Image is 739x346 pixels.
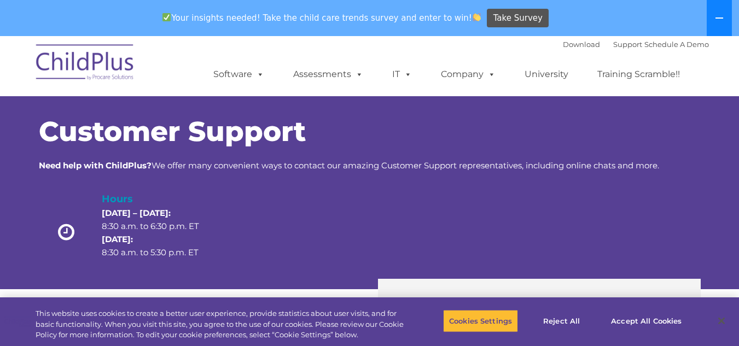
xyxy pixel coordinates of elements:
[102,191,218,207] h4: Hours
[563,40,600,49] a: Download
[709,309,734,333] button: Close
[605,309,688,332] button: Accept All Cookies
[473,13,481,21] img: 👏
[39,160,152,171] strong: Need help with ChildPlus?
[493,9,543,28] span: Take Survey
[514,63,579,85] a: University
[31,37,140,91] img: ChildPlus by Procare Solutions
[430,63,507,85] a: Company
[39,115,306,148] span: Customer Support
[202,63,275,85] a: Software
[162,13,171,21] img: ✅
[102,207,218,259] p: 8:30 a.m. to 6:30 p.m. ET 8:30 a.m. to 5:30 p.m. ET
[563,40,709,49] font: |
[527,309,596,332] button: Reject All
[158,7,486,28] span: Your insights needed! Take the child care trends survey and enter to win!
[282,63,374,85] a: Assessments
[644,40,709,49] a: Schedule A Demo
[443,309,518,332] button: Cookies Settings
[36,308,406,341] div: This website uses cookies to create a better user experience, provide statistics about user visit...
[613,40,642,49] a: Support
[102,208,171,218] strong: [DATE] – [DATE]:
[586,63,691,85] a: Training Scramble!!
[39,160,659,171] span: We offer many convenient ways to contact our amazing Customer Support representatives, including ...
[102,234,133,244] strong: [DATE]:
[381,63,423,85] a: IT
[487,9,549,28] a: Take Survey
